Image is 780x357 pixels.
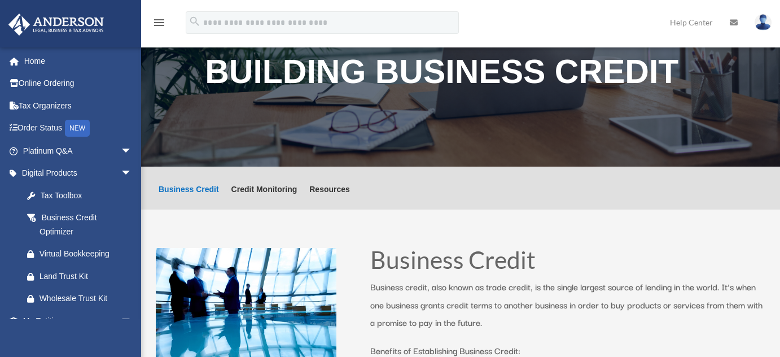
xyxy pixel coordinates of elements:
[370,278,765,342] p: Business credit, also known as trade credit, is the single largest source of lending in the world...
[5,14,107,36] img: Anderson Advisors Platinum Portal
[16,265,149,288] a: Land Trust Kit
[16,243,149,265] a: Virtual Bookkeeping
[8,140,149,162] a: Platinum Q&Aarrow_drop_down
[40,189,135,203] div: Tax Toolbox
[152,20,166,29] a: menu
[755,14,772,31] img: User Pic
[231,185,297,210] a: Credit Monitoring
[40,291,135,306] div: Wholesale Trust Kit
[16,288,149,310] a: Wholesale Trust Kit
[159,185,219,210] a: Business Credit
[189,15,201,28] i: search
[309,185,350,210] a: Resources
[8,310,149,332] a: My Entitiesarrow_drop_down
[8,50,149,72] a: Home
[16,184,149,207] a: Tax Toolbox
[152,16,166,29] i: menu
[121,162,143,185] span: arrow_drop_down
[40,247,135,261] div: Virtual Bookkeeping
[8,117,149,140] a: Order StatusNEW
[205,55,716,94] h1: Building Business Credit
[121,140,143,163] span: arrow_drop_down
[40,211,129,238] div: Business Credit Optimizer
[16,207,143,243] a: Business Credit Optimizer
[121,310,143,333] span: arrow_drop_down
[370,248,765,278] h1: Business Credit
[8,72,149,95] a: Online Ordering
[40,269,135,284] div: Land Trust Kit
[65,120,90,137] div: NEW
[8,94,149,117] a: Tax Organizers
[8,162,149,185] a: Digital Productsarrow_drop_down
